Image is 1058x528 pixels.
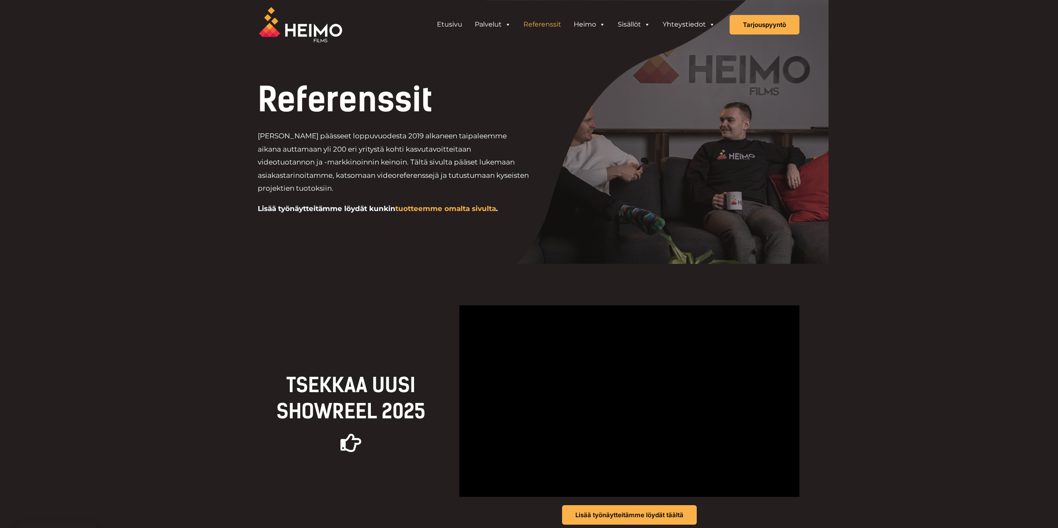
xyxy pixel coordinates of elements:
a: Etusivu [431,16,469,33]
b: Lisää työnäytteitämme löydät kunkin . [258,204,498,213]
iframe: vimeo-videosoitin [459,305,799,496]
a: Heimo [567,16,612,33]
a: Yhteystiedot [656,16,721,33]
a: Palvelut [469,16,517,33]
a: Sisällöt [612,16,656,33]
h2: TSEKKAA UUSI Showreel 2025 [259,372,443,424]
p: [PERSON_NAME] päässeet loppuvuodesta 2019 alkaneen taipaleemme aikana auttamaan yli 200 eri yrity... [258,130,529,195]
img: Heimo Filmsin logo [259,7,342,42]
a: Tarjouspyyntö [730,15,799,34]
h1: Referenssit [258,83,586,116]
a: Lisää työnäytteitämme löydät täältä [562,505,697,525]
span: Lisää työnäytteitämme löydät täältä [575,512,683,518]
a: Referenssit [517,16,567,33]
aside: Header Widget 1 [427,16,725,33]
a: tuotteemme omalta sivulta [395,204,496,213]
